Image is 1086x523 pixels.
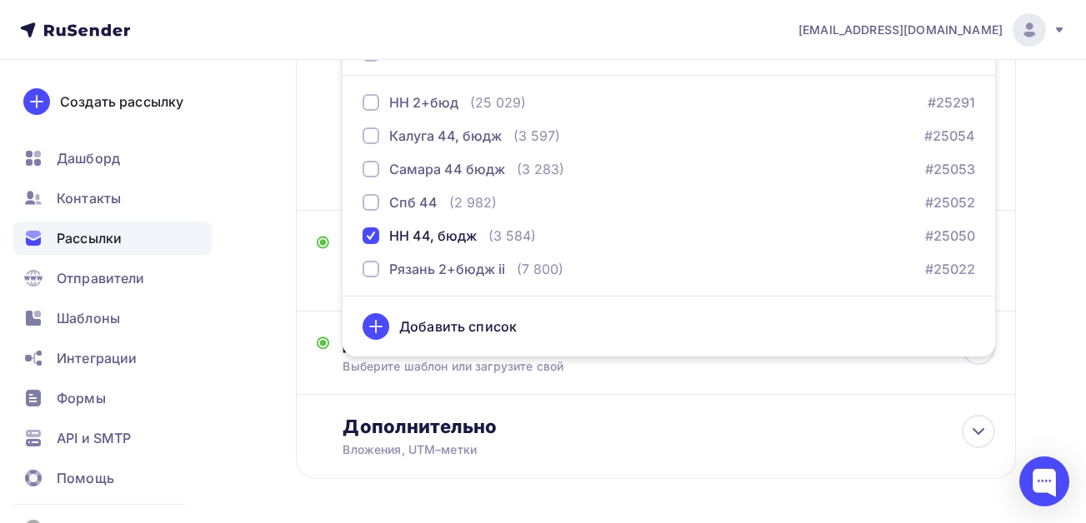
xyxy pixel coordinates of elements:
[470,92,526,112] div: (25 029)
[57,188,121,208] span: Контакты
[925,159,975,179] a: #25053
[13,182,212,215] a: Контакты
[57,388,106,408] span: Формы
[389,259,505,279] div: Рязань 2+бюдж ii
[57,348,137,368] span: Интеграции
[13,381,212,415] a: Формы
[13,222,212,255] a: Рассылки
[488,226,536,246] div: (3 584)
[389,226,477,246] div: НН 44, бюдж
[57,308,120,328] span: Шаблоны
[343,415,995,438] div: Дополнительно
[343,441,929,458] div: Вложения, UTM–метки
[13,301,212,335] a: Шаблоны
[924,126,975,146] a: #25054
[60,92,183,112] div: Создать рассылку
[449,192,497,212] div: (2 982)
[57,148,120,168] span: Дашборд
[925,226,975,246] a: #25050
[389,92,458,112] div: НН 2+бюд
[57,268,145,288] span: Отправители
[925,259,975,279] a: #25022
[57,428,131,448] span: API и SMTP
[389,126,502,146] div: Калуга 44, бюдж
[343,358,929,375] div: Выберите шаблон или загрузите свой
[57,228,122,248] span: Рассылки
[798,22,1003,38] span: [EMAIL_ADDRESS][DOMAIN_NAME]
[925,192,975,212] a: #25052
[13,261,212,295] a: Отправители
[798,13,1066,47] a: [EMAIL_ADDRESS][DOMAIN_NAME]
[399,316,517,336] div: Добавить список
[389,159,505,179] div: Самара 44 бюдж
[57,468,114,488] span: Помощь
[928,92,975,112] a: #25291
[513,126,560,146] div: (3 597)
[389,192,438,212] div: Спб 44
[517,259,563,279] div: (7 800)
[13,142,212,175] a: Дашборд
[343,22,995,356] ul: НН 44, бюдж
[517,159,564,179] div: (3 283)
